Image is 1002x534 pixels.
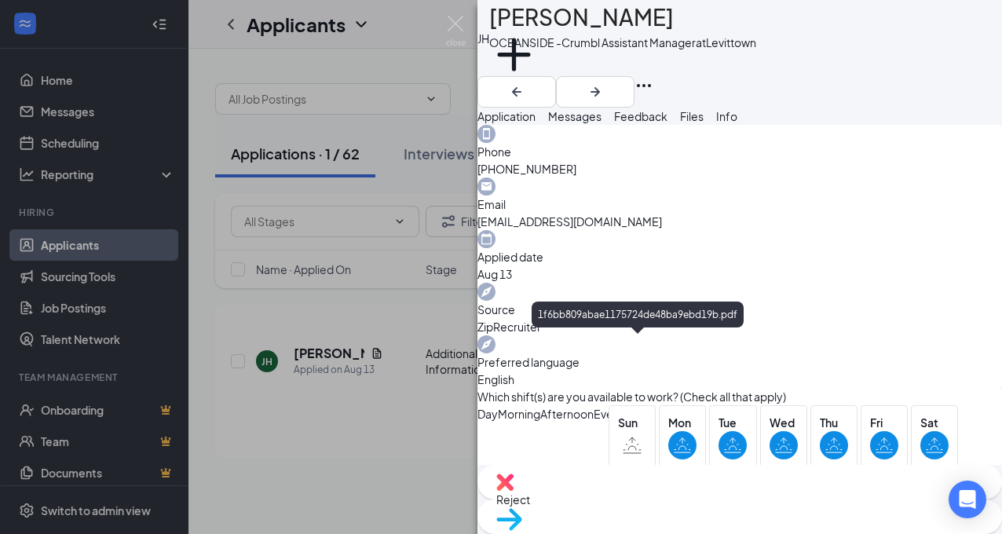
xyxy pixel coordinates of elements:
[477,30,489,47] div: JH
[556,76,634,108] button: ArrowRight
[489,30,539,97] button: PlusAdd a tag
[489,35,756,50] div: OCEANSIDE -Crumbl Assistant Manager at Levittown
[477,265,1002,283] span: Aug 13
[477,196,1002,213] span: Email
[477,353,1002,371] span: Preferred language
[668,414,697,431] span: Mon
[870,414,898,431] span: Fri
[477,109,536,123] span: Application
[489,30,539,79] svg: Plus
[477,388,786,405] span: Which shift(s) are you available to work? (Check all that apply)
[548,109,602,123] span: Messages
[496,492,530,507] span: Reject
[680,109,704,123] span: Files
[614,109,667,123] span: Feedback
[719,414,747,431] span: Tue
[770,414,798,431] span: Wed
[507,82,526,101] svg: ArrowLeftNew
[820,414,848,431] span: Thu
[477,143,1002,160] span: Phone
[477,248,1002,265] span: Applied date
[716,109,737,123] span: Info
[594,405,635,422] span: Evening
[949,481,986,518] div: Open Intercom Messenger
[586,82,605,101] svg: ArrowRight
[634,76,653,95] svg: Ellipses
[477,213,1002,230] span: [EMAIL_ADDRESS][DOMAIN_NAME]
[477,371,1002,388] span: English
[540,405,594,422] span: Afternoon
[498,405,540,422] span: Morning
[477,405,498,422] span: Day
[477,318,1002,335] span: ZipRecruiter
[920,414,949,431] span: Sat
[477,301,1002,318] span: Source
[532,302,744,327] div: 1f6bb809abae1175724de48ba9ebd19b.pdf
[477,76,556,108] button: ArrowLeftNew
[477,160,1002,177] span: [PHONE_NUMBER]
[618,414,646,431] span: Sun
